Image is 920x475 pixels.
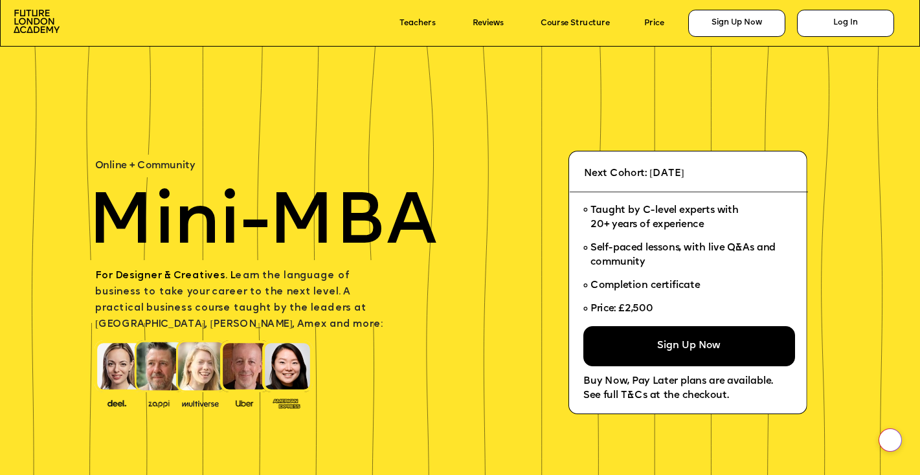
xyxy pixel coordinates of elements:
[14,10,60,33] img: image-aac980e9-41de-4c2d-a048-f29dd30a0068.png
[88,189,436,261] span: Mini-MBA
[95,271,383,329] span: earn the language of business to take your career to the next level. A practical business course ...
[644,19,664,28] a: Price
[227,397,263,407] img: image-99cff0b2-a396-4aab-8550-cf4071da2cb9.png
[179,397,222,408] img: image-b7d05013-d886-4065-8d38-3eca2af40620.png
[473,19,503,28] a: Reviews
[583,391,729,401] span: See full T&Cs at the checkout.
[590,206,739,230] span: Taught by C-level experts with 20+ years of experience
[141,397,177,407] img: image-b2f1584c-cbf7-4a77-bbe0-f56ae6ee31f2.png
[590,305,653,315] span: Price: £2,500
[399,19,436,28] a: Teachers
[95,271,235,281] span: For Designer & Creatives. L
[590,282,700,291] span: Completion certificate
[541,19,610,28] a: Course Structure
[99,397,135,408] img: image-388f4489-9820-4c53-9b08-f7df0b8d4ae2.png
[584,169,684,179] span: Next Cohort: [DATE]
[95,162,195,171] span: Online + Community
[269,396,305,410] img: image-93eab660-639c-4de6-957c-4ae039a0235a.png
[583,377,773,386] span: Buy Now, Pay Later plans are available.
[590,243,778,267] span: Self-paced lessons, with live Q&As and community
